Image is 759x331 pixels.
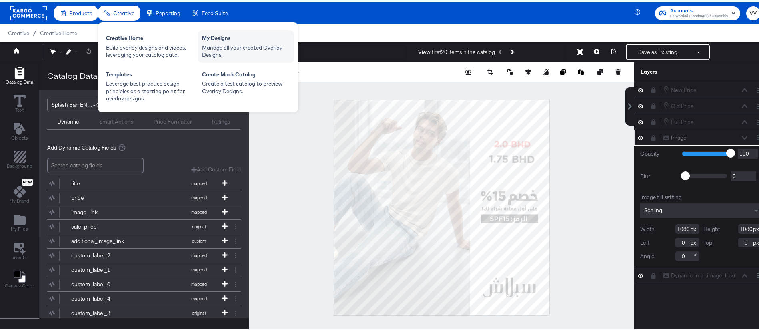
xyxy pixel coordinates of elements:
button: custom_label_0mapped [47,275,231,289]
div: titlemapped [47,175,241,189]
button: titlemapped [47,175,231,189]
div: Layers [641,66,722,74]
span: Text [15,105,24,111]
span: Accounts [670,5,728,13]
span: Creative [8,28,29,34]
button: additional_image_linkcustom [47,232,231,246]
span: mapped [177,179,221,184]
svg: Copy image [560,67,566,73]
div: custom_label_1mapped [47,261,241,275]
button: Copy image [560,66,568,74]
span: New [22,178,33,183]
button: Next Product [506,43,517,57]
label: Angle [640,251,655,258]
div: Splash Bah EN ... - Collections [52,96,132,110]
span: Reporting [156,8,180,14]
button: custom_label_4mapped [47,290,231,304]
div: custom_label_0mapped [47,275,241,289]
span: Feed Suite [202,8,228,14]
div: Price Formatter [154,116,192,124]
button: Paste image [578,66,586,74]
div: custom_label_4mapped [47,290,241,304]
span: Catalog Data [6,77,33,83]
label: Height [703,223,720,231]
div: custom_label_0 [71,279,129,286]
span: Scaling [644,205,662,212]
button: Add Files [6,210,33,233]
div: image_linkmapped [47,203,241,217]
span: Products [69,8,92,14]
button: custom_label_3original [47,304,231,318]
button: Assets [8,238,32,261]
div: sale_price [71,221,129,229]
button: image_linkmapped [47,203,231,217]
div: title [71,178,129,185]
div: price [71,192,129,200]
div: custom_label_4 [71,293,129,301]
span: Add Dynamic Catalog Fields [47,142,116,150]
button: Add Rectangle [1,63,38,86]
label: Top [703,237,712,245]
button: sale_priceoriginal [47,218,231,232]
div: custom_label_2 [71,250,129,257]
div: image_link [71,207,129,214]
button: Add Custom Field [191,164,241,171]
span: VV [749,7,757,16]
span: mapped [177,193,221,199]
label: Left [640,237,649,245]
span: mapped [177,265,221,271]
div: Ratings [212,116,230,124]
div: additional_image_linkcustom [47,232,241,246]
label: Blur [640,171,676,178]
span: custom [177,236,221,242]
div: Dynamic [57,116,79,124]
span: / [29,28,40,34]
span: Objects [11,133,28,139]
span: Creative [113,8,134,14]
span: My Files [11,224,28,230]
button: NewMy Brand [5,175,34,205]
button: custom_label_1mapped [47,261,231,275]
span: mapped [177,251,221,256]
div: pricemapped [47,189,241,203]
span: Forward3d (Landmark) / Assembly [670,11,728,18]
svg: Paste image [578,67,584,73]
span: Background [7,161,32,167]
div: View first 20 items in the catalog [418,46,495,54]
label: Width [640,223,655,231]
button: custom_label_2mapped [47,247,231,261]
span: mapped [177,207,221,213]
a: Creative Home [40,28,77,34]
button: pricemapped [47,189,231,203]
span: mapped [177,279,221,285]
button: Add Text [6,119,33,142]
label: Opacity [640,148,676,156]
div: custom_label_3original [47,304,241,318]
svg: Remove background [465,68,471,73]
button: AccountsForward3d (Landmark) / Assembly [655,4,740,18]
span: Assets [12,253,27,259]
span: original [177,308,221,314]
button: Save as Existing [627,43,689,57]
button: Add Rectangle [2,147,37,170]
div: custom_label_2mapped [47,247,241,261]
span: Canvas Color [5,281,34,287]
div: Smart Actions [99,116,134,124]
div: custom_label_1 [71,264,129,272]
span: My Brand [10,196,29,202]
div: custom_label_3 [71,307,129,315]
div: Catalog Data [47,68,98,80]
input: Search catalog fields [47,156,144,171]
span: mapped [177,294,221,299]
button: Text [9,91,30,114]
span: original [177,222,221,227]
div: additional_image_link [71,235,129,243]
div: sale_priceoriginal [47,218,241,232]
